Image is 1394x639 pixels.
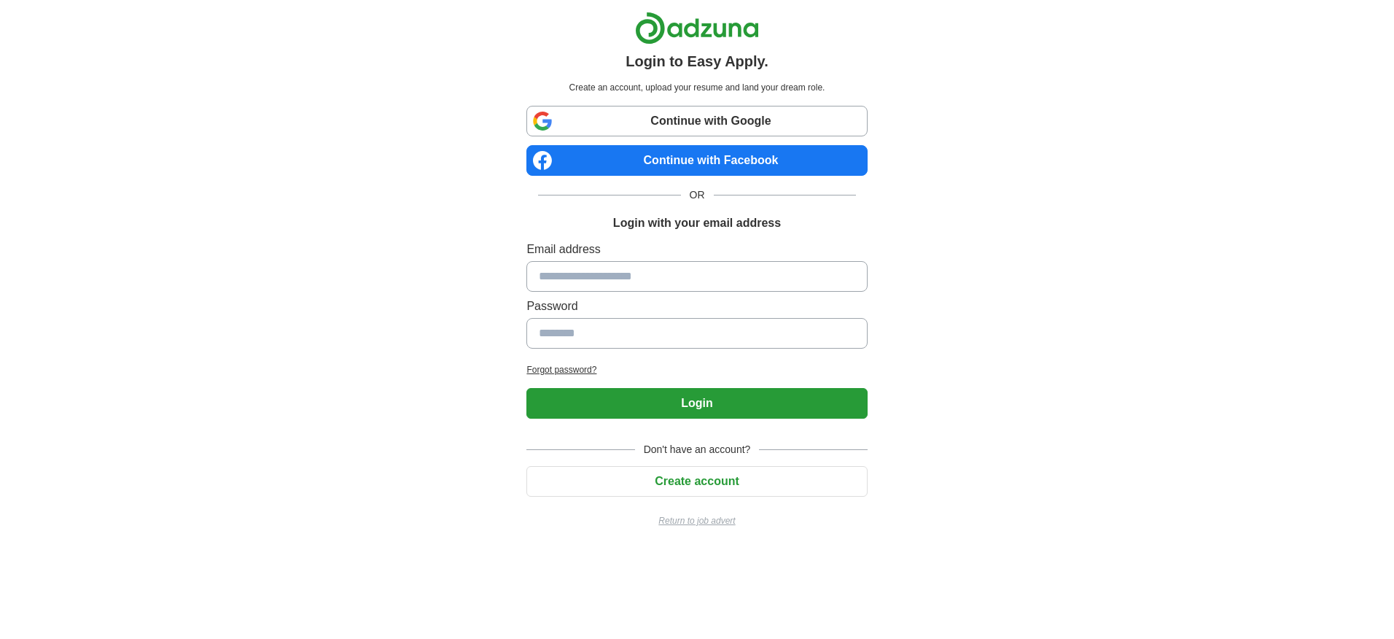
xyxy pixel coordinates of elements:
[635,12,759,44] img: Adzuna logo
[526,466,867,497] button: Create account
[526,475,867,487] a: Create account
[526,145,867,176] a: Continue with Facebook
[526,363,867,376] a: Forgot password?
[526,241,867,258] label: Email address
[526,106,867,136] a: Continue with Google
[681,187,714,203] span: OR
[526,298,867,315] label: Password
[529,81,864,94] p: Create an account, upload your resume and land your dream role.
[626,50,768,72] h1: Login to Easy Apply.
[635,442,760,457] span: Don't have an account?
[526,514,867,527] a: Return to job advert
[526,388,867,419] button: Login
[613,214,781,232] h1: Login with your email address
